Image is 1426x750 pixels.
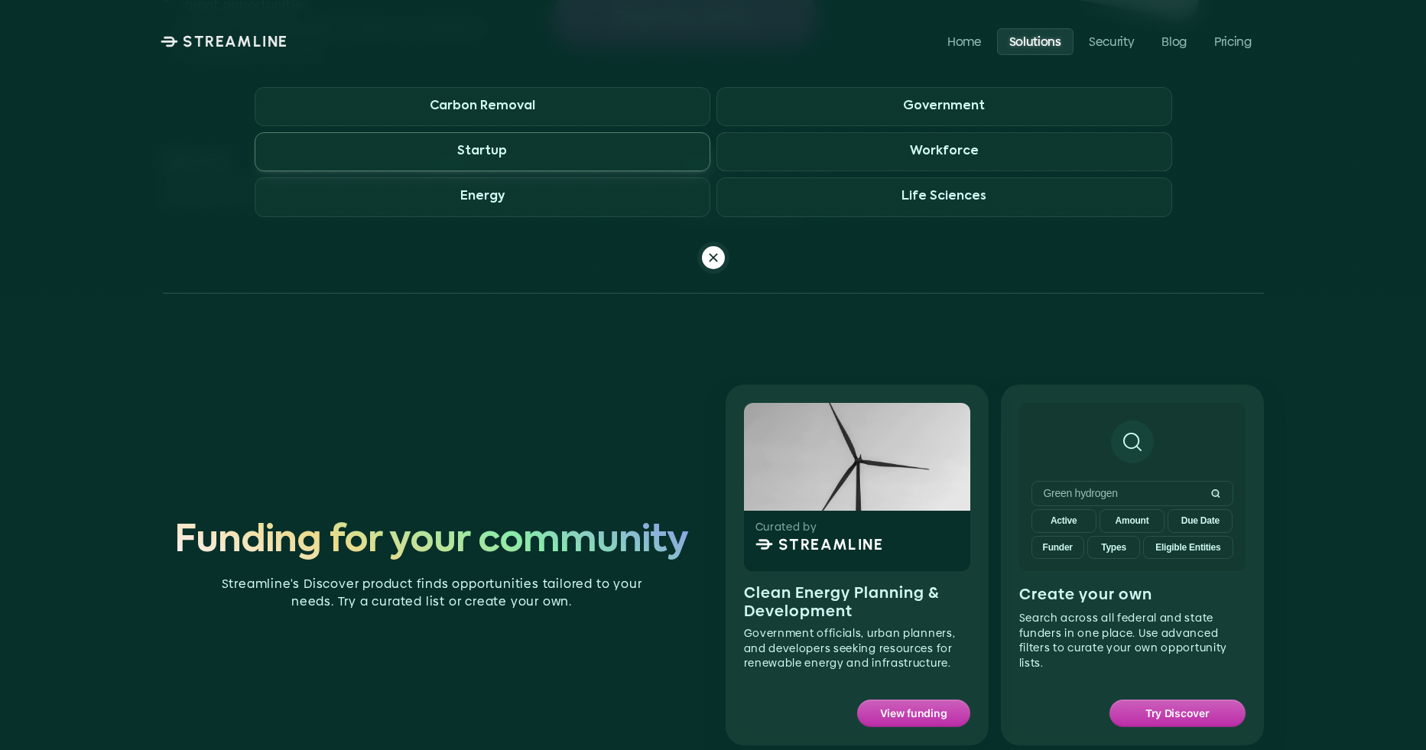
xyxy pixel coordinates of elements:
[1202,28,1264,54] a: Pricing
[880,703,947,723] p: View funding
[716,177,1172,216] a: Life Sciences
[1181,515,1220,526] p: Due Date
[1077,28,1146,54] a: Security
[744,626,970,671] p: Government officials, urban planners, and developers seeking resources for renewable energy and i...
[430,99,535,114] h3: Carbon Removal
[1051,515,1077,526] p: Active
[716,132,1172,171] a: Workforce
[901,190,986,204] h3: Life Sciences
[255,177,710,216] a: Energy
[1101,542,1126,553] p: Types
[744,583,970,620] p: Clean Energy Planning & Development
[255,132,710,171] a: Startup
[1019,585,1246,603] p: Create your own
[857,700,970,727] a: View funding
[1145,703,1210,723] p: Try Discover
[457,144,507,159] h3: Startup
[910,144,979,159] h3: Workforce
[1109,700,1246,727] a: Try Discover
[1019,611,1246,670] p: Search across all federal and state funders in one place. Use advanced filters to curate your own...
[1155,542,1220,553] p: Eligible Entities
[903,99,985,114] h3: Government
[1214,34,1252,48] p: Pricing
[1044,487,1204,500] p: Green hydrogen
[1009,34,1061,48] p: Solutions
[1161,34,1187,48] p: Blog
[1116,515,1149,526] p: Amount
[255,87,710,126] a: Carbon Removal
[755,520,997,535] p: Curated by
[778,535,884,554] p: STREAMLINE
[716,87,1172,126] a: Government
[174,520,688,564] span: Funding for your community
[213,576,651,610] p: Streamline's Discover product finds opportunities tailored to your needs. Try a curated list or c...
[160,32,287,50] a: STREAMLINE
[1089,34,1134,48] p: Security
[1149,28,1199,54] a: Blog
[935,28,994,54] a: Home
[947,34,982,48] p: Home
[182,32,287,50] p: STREAMLINE
[1043,542,1073,553] p: Funder
[460,190,505,204] h3: Energy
